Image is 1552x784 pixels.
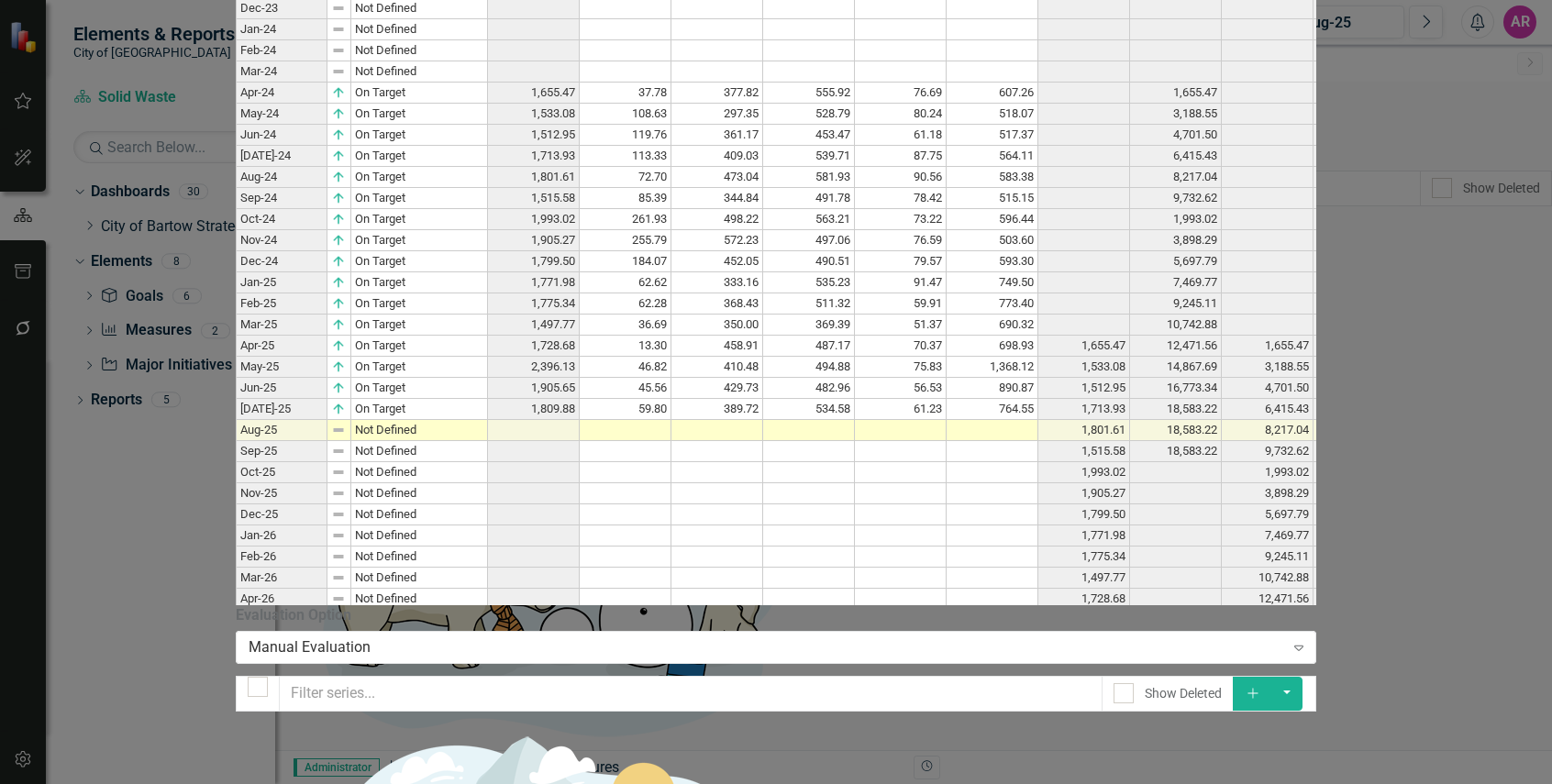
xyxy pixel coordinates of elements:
img: 8DAGhfEEPCf229AAAAAElFTkSuQmCC [331,591,346,606]
td: 184.07 [580,251,671,272]
img: v3YYN6tj8cIIQQQgghhBBCF9k3ng1qE9ojsbYAAAAASUVORK5CYII= [331,233,346,248]
td: Not Defined [351,589,488,610]
td: 9,732.62 [1222,441,1314,462]
td: 146 [1314,104,1405,125]
td: Nov-25 [236,483,327,504]
img: v3YYN6tj8cIIQQQgghhBBCF9k3ng1qE9ojsbYAAAAASUVORK5CYII= [331,127,346,142]
td: 8,217.04 [1130,167,1222,188]
td: 1,497.77 [1038,568,1130,589]
td: 1,497.77 [488,315,580,336]
td: 1,728.68 [488,336,580,357]
td: May-24 [236,104,327,125]
td: 563.21 [763,209,855,230]
td: 90.56 [855,167,947,188]
td: 518.07 [947,104,1038,125]
td: 7,469.77 [1222,525,1314,547]
td: 297.35 [671,104,763,125]
td: 1,655.47 [488,83,580,104]
td: 1,801.61 [1038,420,1130,441]
td: 261.93 [580,209,671,230]
td: Feb-25 [236,293,327,315]
div: Manual Evaluation [249,636,1284,657]
td: 452 [1314,167,1405,188]
img: 8DAGhfEEPCf229AAAAAElFTkSuQmCC [331,423,346,437]
img: 8DAGhfEEPCf229AAAAAElFTkSuQmCC [331,507,346,522]
td: Apr-24 [236,83,327,104]
td: 515.15 [947,188,1038,209]
td: 511.32 [763,293,855,315]
td: Oct-24 [236,209,327,230]
img: 8DAGhfEEPCf229AAAAAElFTkSuQmCC [331,444,346,458]
td: 593.30 [947,251,1038,272]
td: 503.60 [947,230,1038,251]
img: v3YYN6tj8cIIQQQgghhBBCF9k3ng1qE9ojsbYAAAAASUVORK5CYII= [331,106,346,121]
td: 498.22 [671,209,763,230]
td: 3,898.29 [1222,483,1314,504]
td: Sep-24 [236,188,327,209]
td: 266 [1314,125,1405,146]
td: 2,396.13 [488,357,580,378]
img: v3YYN6tj8cIIQQQgghhBBCF9k3ng1qE9ojsbYAAAAASUVORK5CYII= [331,381,346,395]
td: 8,217.04 [1222,420,1314,441]
td: 1,775.34 [1038,547,1130,568]
td: 539.71 [763,146,855,167]
td: 1,799.50 [1038,504,1130,525]
img: v3YYN6tj8cIIQQQgghhBBCF9k3ng1qE9ojsbYAAAAASUVORK5CYII= [331,212,346,226]
td: 13.30 [580,336,671,357]
img: v3YYN6tj8cIIQQQgghhBBCF9k3ng1qE9ojsbYAAAAASUVORK5CYII= [331,191,346,205]
td: 6,415.43 [1222,399,1314,420]
img: 8DAGhfEEPCf229AAAAAElFTkSuQmCC [331,486,346,501]
td: Not Defined [351,40,488,61]
td: 607.26 [947,83,1038,104]
td: Aug-25 [236,420,327,441]
td: 80.24 [855,104,947,125]
td: Aug-24 [236,167,327,188]
td: 51.37 [855,315,947,336]
img: v3YYN6tj8cIIQQQgghhBBCF9k3ng1qE9ojsbYAAAAASUVORK5CYII= [331,85,346,100]
td: 518 [1314,230,1405,251]
td: 56.53 [855,378,947,399]
td: 333.16 [671,272,763,293]
td: Not Defined [351,420,488,441]
img: v3YYN6tj8cIIQQQgghhBBCF9k3ng1qE9ojsbYAAAAASUVORK5CYII= [331,359,346,374]
td: 473.04 [671,167,763,188]
td: 1,515.58 [1038,441,1130,462]
img: v3YYN6tj8cIIQQQgghhBBCF9k3ng1qE9ojsbYAAAAASUVORK5CYII= [331,254,346,269]
td: Mar-24 [236,61,327,83]
td: 890.87 [947,378,1038,399]
td: Jan-26 [236,525,327,547]
td: 377.82 [671,83,763,104]
td: 62.62 [580,272,671,293]
td: Jan-25 [236,272,327,293]
td: Apr-26 [236,589,327,610]
td: 91.47 [855,272,947,293]
td: 534.58 [763,399,855,420]
td: 10,742.88 [1130,315,1222,336]
td: 119.76 [580,125,671,146]
td: 12,471.56 [1130,336,1222,357]
td: 62.28 [580,293,671,315]
td: 75.83 [855,357,947,378]
img: 8DAGhfEEPCf229AAAAAElFTkSuQmCC [331,43,346,58]
img: 8DAGhfEEPCf229AAAAAElFTkSuQmCC [331,549,346,564]
td: 1,655.47 [1222,336,1314,357]
td: Oct-25 [236,462,327,483]
td: 581.93 [763,167,855,188]
td: 389.72 [671,399,763,420]
td: Not Defined [351,61,488,83]
td: 487.17 [763,336,855,357]
td: 79.57 [855,251,947,272]
td: 1,512.95 [488,125,580,146]
img: 8DAGhfEEPCf229AAAAAElFTkSuQmCC [331,1,346,16]
td: 517.37 [947,125,1038,146]
td: 9,245.11 [1222,547,1314,568]
td: 702 [1314,251,1405,272]
td: 262 [1314,209,1405,230]
td: On Target [351,272,488,293]
td: 1,771.98 [1038,525,1130,547]
td: 3,188.55 [1222,357,1314,378]
td: 538 [1314,188,1405,209]
td: Sep-25 [236,441,327,462]
td: Jan-24 [236,19,327,40]
td: 491.78 [763,188,855,209]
